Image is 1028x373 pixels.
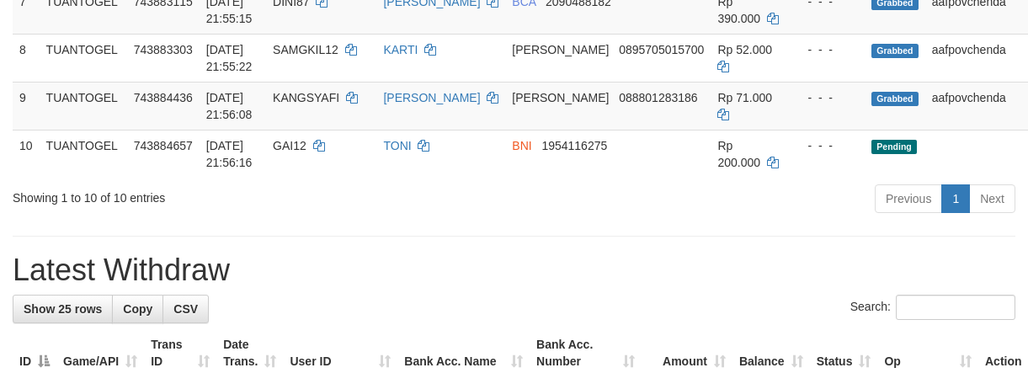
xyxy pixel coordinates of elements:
[619,43,704,56] span: Copy 0895705015700 to clipboard
[619,91,697,104] span: Copy 088801283186 to clipboard
[794,41,858,58] div: - - -
[206,43,253,73] span: [DATE] 21:55:22
[123,302,152,316] span: Copy
[925,34,1026,82] td: aafpovchenda
[134,139,193,152] span: 743884657
[512,139,531,152] span: BNI
[541,139,607,152] span: Copy 1954116275 to clipboard
[794,89,858,106] div: - - -
[273,139,306,152] span: GAI12
[383,91,480,104] a: [PERSON_NAME]
[40,82,127,130] td: TUANTOGEL
[112,295,163,323] a: Copy
[40,34,127,82] td: TUANTOGEL
[925,82,1026,130] td: aafpovchenda
[13,82,40,130] td: 9
[512,43,609,56] span: [PERSON_NAME]
[383,43,418,56] a: KARTI
[875,184,942,213] a: Previous
[871,44,919,58] span: Grabbed
[717,139,760,169] span: Rp 200.000
[794,137,858,154] div: - - -
[273,91,339,104] span: KANGSYAFI
[383,139,411,152] a: TONI
[13,253,1015,287] h1: Latest Withdraw
[871,92,919,106] span: Grabbed
[162,295,209,323] a: CSV
[173,302,198,316] span: CSV
[40,130,127,178] td: TUANTOGEL
[512,91,609,104] span: [PERSON_NAME]
[13,295,113,323] a: Show 25 rows
[871,140,917,154] span: Pending
[206,91,253,121] span: [DATE] 21:56:08
[717,91,772,104] span: Rp 71.000
[13,34,40,82] td: 8
[134,43,193,56] span: 743883303
[134,91,193,104] span: 743884436
[13,130,40,178] td: 10
[13,183,416,206] div: Showing 1 to 10 of 10 entries
[273,43,338,56] span: SAMGKIL12
[896,295,1015,320] input: Search:
[717,43,772,56] span: Rp 52.000
[24,302,102,316] span: Show 25 rows
[969,184,1015,213] a: Next
[941,184,970,213] a: 1
[206,139,253,169] span: [DATE] 21:56:16
[850,295,1015,320] label: Search:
